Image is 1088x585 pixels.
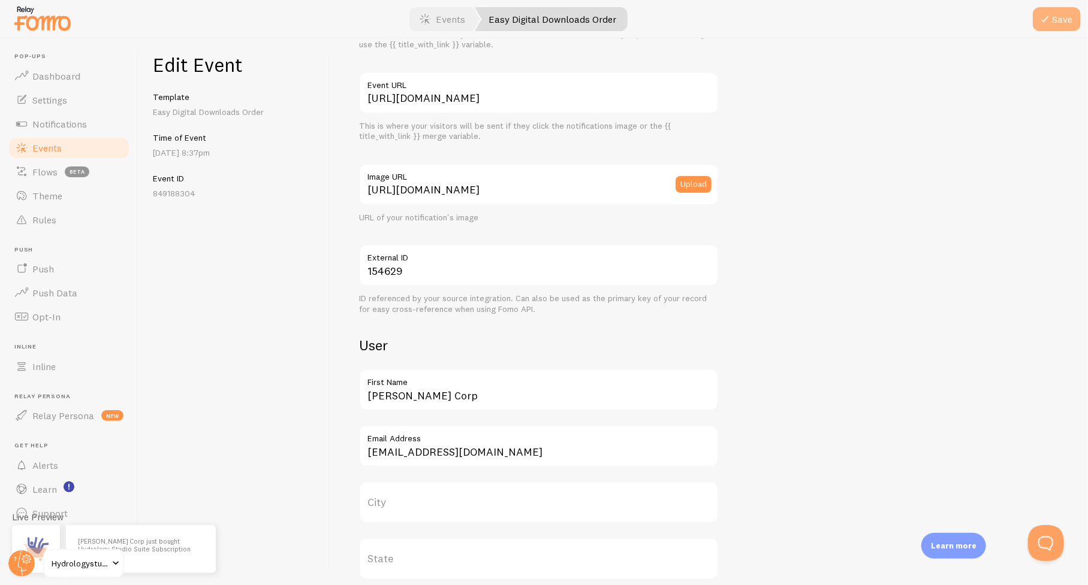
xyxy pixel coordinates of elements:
span: Relay Persona [32,410,94,422]
span: Pop-ups [14,53,131,60]
div: ID referenced by your source integration. Can also be used as the primary key of your record for ... [359,293,719,314]
a: Alerts [7,453,131,477]
h5: Template [153,92,315,102]
img: fomo-relay-logo-orange.svg [13,3,73,34]
div: Learn more [921,533,986,559]
iframe: Help Scout Beacon - Open [1028,525,1064,561]
a: Events [7,136,131,160]
a: Relay Persona new [7,404,131,428]
p: Learn more [931,540,977,551]
h5: Event ID [153,173,315,184]
label: External ID [359,244,719,265]
p: [DATE] 8:37pm [153,147,315,159]
a: Inline [7,354,131,378]
h1: Edit Event [153,53,315,77]
label: State [359,538,719,580]
span: beta [65,166,89,177]
a: Notifications [7,112,131,136]
span: Push [14,246,131,254]
a: Support [7,501,131,525]
span: Inline [32,360,56,372]
span: Relay Persona [14,393,131,401]
span: Opt-In [32,311,61,323]
span: Support [32,507,68,519]
span: Events [32,142,62,154]
a: Dashboard [7,64,131,88]
a: Learn [7,477,131,501]
a: Theme [7,184,131,208]
a: Opt-In [7,305,131,329]
p: 849188304 [153,187,315,199]
span: Push [32,263,54,275]
a: Flows beta [7,160,131,184]
a: Settings [7,88,131,112]
span: Notifications [32,118,87,130]
label: Event URL [359,72,719,92]
div: This is where your visitors will be sent if they click the notifications image or the {{ title_wi... [359,121,719,142]
label: Image URL [359,163,719,184]
span: Theme [32,190,62,202]
span: Hydrologystudio [52,556,109,571]
h2: User [359,336,719,354]
label: Email Address [359,425,719,445]
div: URL of your notification's image [359,213,719,223]
span: new [101,410,123,421]
label: First Name [359,369,719,389]
div: This text will be bolded in your notification and link to the Event URL you provide below, if you... [359,29,719,50]
span: Learn [32,483,57,495]
h5: Time of Event [153,132,315,143]
span: Alerts [32,459,58,471]
label: City [359,481,719,523]
span: Rules [32,214,56,226]
p: Easy Digital Downloads Order [153,106,315,118]
a: Hydrologystudio [43,549,124,578]
span: Settings [32,94,67,106]
a: Rules [7,208,131,232]
a: Push [7,257,131,281]
a: Push Data [7,281,131,305]
span: Get Help [14,442,131,450]
button: Upload [676,176,712,193]
span: Dashboard [32,70,80,82]
span: Flows [32,166,58,178]
span: Push Data [32,287,77,299]
span: Inline [14,343,131,351]
svg: <p>Watch New Feature Tutorials!</p> [64,481,74,492]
